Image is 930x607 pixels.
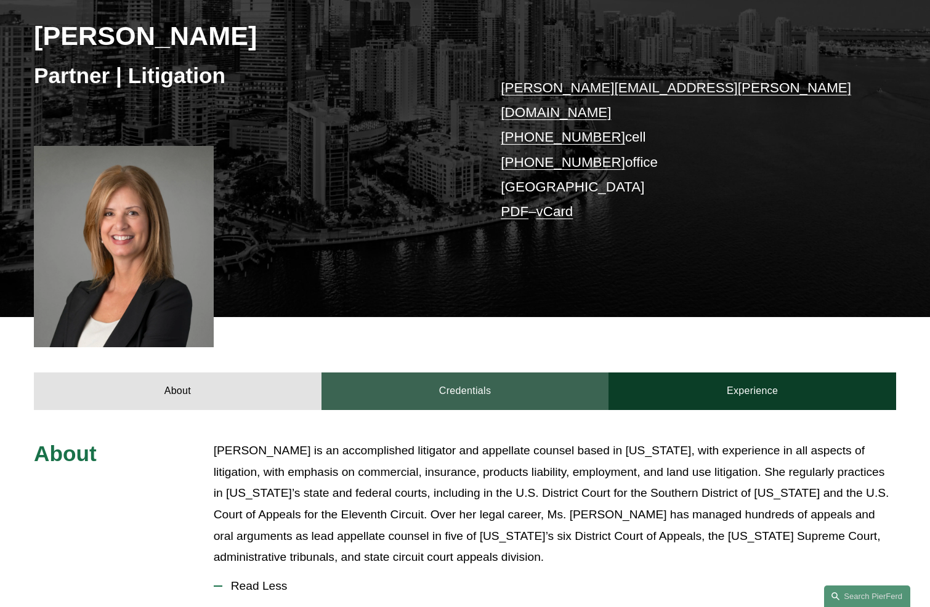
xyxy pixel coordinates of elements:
[501,76,860,225] p: cell office [GEOGRAPHIC_DATA] –
[501,129,625,145] a: [PHONE_NUMBER]
[536,204,573,219] a: vCard
[34,62,465,89] h3: Partner | Litigation
[34,441,97,465] span: About
[501,80,851,120] a: [PERSON_NAME][EMAIL_ADDRESS][PERSON_NAME][DOMAIN_NAME]
[501,155,625,170] a: [PHONE_NUMBER]
[222,579,896,593] span: Read Less
[609,372,896,409] a: Experience
[214,570,896,602] button: Read Less
[214,440,896,568] p: [PERSON_NAME] is an accomplished litigator and appellate counsel based in [US_STATE], with experi...
[321,372,609,409] a: Credentials
[824,585,910,607] a: Search this site
[501,204,528,219] a: PDF
[34,20,465,52] h2: [PERSON_NAME]
[34,372,321,409] a: About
